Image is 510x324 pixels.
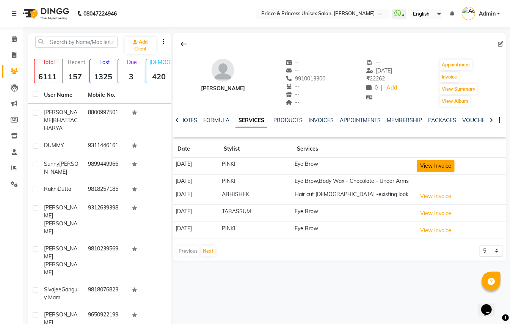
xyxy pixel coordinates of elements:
td: [DATE] [173,158,219,175]
span: BHATTACHARYA [44,117,78,132]
span: -- [286,99,300,106]
img: Admin [462,7,475,20]
button: View Invoice [417,225,455,236]
span: -- [366,59,381,66]
strong: 3 [118,72,144,81]
a: APPOINTMENTS [340,117,381,124]
input: Search by Name/Mobile/Email/Code [35,36,118,48]
td: PINKI [220,222,293,239]
p: [DEMOGRAPHIC_DATA] [149,59,172,66]
button: View Summary [440,84,477,94]
span: -- [286,59,300,66]
p: Recent [66,59,88,66]
p: Total [38,59,60,66]
strong: 157 [63,72,88,81]
span: -- [286,83,300,90]
div: Back to Client [176,37,192,51]
td: Eye Brow [292,158,414,175]
a: NOTES [180,117,197,124]
span: Ganguly Mam [44,286,78,301]
span: Admin [479,10,496,18]
span: [DATE] [366,67,392,74]
button: View Album [440,96,470,107]
b: 08047224946 [83,3,117,24]
a: PACKAGES [428,117,456,124]
span: 0 [366,84,378,91]
td: 9311446161 [83,137,127,156]
td: [DATE] [173,175,219,188]
span: [PERSON_NAME] [44,245,77,260]
th: Mobile No. [83,87,127,104]
a: MEMBERSHIP [387,117,422,124]
button: Appointment [440,60,472,70]
th: Services [292,140,414,158]
th: User Name [39,87,83,104]
td: 9899449966 [83,156,127,181]
strong: 420 [146,72,172,81]
a: INVOICES [309,117,334,124]
span: -- [286,91,300,98]
a: SERVICES [235,114,267,127]
td: 9312639398 [83,199,127,240]
button: Invoice [440,72,459,82]
th: Date [173,140,219,158]
span: ₹ [366,75,370,82]
td: 9818076823 [83,281,127,306]
td: 8800997501 [83,104,127,137]
td: Eye Brow [292,205,414,222]
button: View Invoice [417,160,455,172]
a: FORMULA [203,117,229,124]
span: [PERSON_NAME] [44,220,77,235]
td: 9810239569 [83,240,127,281]
a: Add Client [125,37,156,54]
button: View Invoice [417,208,455,219]
td: [DATE] [173,222,219,239]
td: Hair cut [DEMOGRAPHIC_DATA] -existing look [292,188,414,205]
iframe: chat widget [478,294,502,316]
button: Next [201,246,215,256]
span: | [381,84,382,92]
td: 9818257185 [83,181,127,199]
td: Eye Brow [292,222,414,239]
span: -- [286,67,300,74]
td: TABASSUM [220,205,293,222]
span: Sivajee [44,286,61,293]
strong: 1325 [90,72,116,81]
td: [DATE] [173,188,219,205]
td: PINKI [220,158,293,175]
div: [PERSON_NAME] [201,85,245,93]
p: Lost [93,59,116,66]
td: PINKI [220,175,293,188]
td: ABHISHEK [220,188,293,205]
a: VOUCHERS [462,117,492,124]
strong: 6111 [35,72,60,81]
th: Stylist [220,140,293,158]
span: 9910013300 [286,75,326,82]
button: View Invoice [417,190,455,202]
span: [PERSON_NAME] [44,261,77,276]
span: 22262 [366,75,385,82]
a: Add [385,83,399,93]
span: Rakhi [44,186,58,192]
td: Eye Brow,Body Wax - Chocolate - Under Arms [292,175,414,188]
span: [PERSON_NAME] [44,160,78,175]
span: DUMMY [44,142,64,149]
td: [DATE] [173,205,219,222]
span: Dutta [58,186,71,192]
img: logo [19,3,71,24]
p: Due [120,59,144,66]
a: PRODUCTS [273,117,303,124]
span: [PERSON_NAME] [44,204,77,219]
img: avatar [212,59,234,82]
span: [PERSON_NAME] [44,109,77,124]
span: Sunny [44,160,59,167]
